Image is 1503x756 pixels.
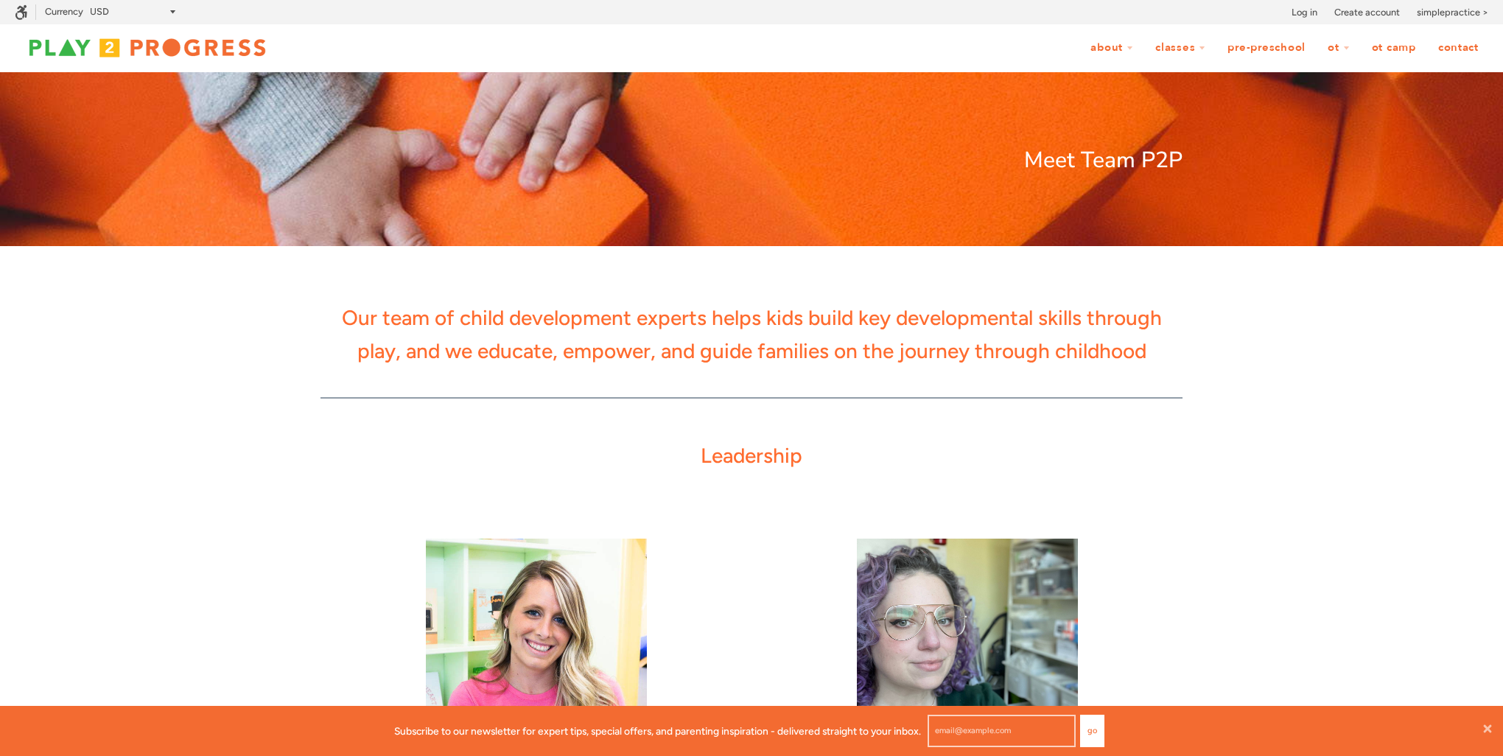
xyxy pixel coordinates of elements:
a: simplepractice > [1417,5,1488,20]
p: Meet Team P2P [320,143,1183,178]
p: Our team of child development experts helps kids build key developmental skills through play, and... [320,301,1183,368]
img: Play2Progress logo [15,33,280,63]
a: Create account [1334,5,1400,20]
a: OT Camp [1362,34,1426,62]
label: Currency [45,6,83,17]
p: Leadership [320,439,1183,472]
p: Subscribe to our newsletter for expert tips, special offers, and parenting inspiration - delivere... [394,723,921,739]
a: OT [1318,34,1359,62]
a: Log in [1292,5,1317,20]
a: Pre-Preschool [1218,34,1315,62]
button: Go [1080,715,1104,747]
a: About [1081,34,1143,62]
a: Classes [1146,34,1215,62]
a: Contact [1429,34,1488,62]
input: email@example.com [928,715,1076,747]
